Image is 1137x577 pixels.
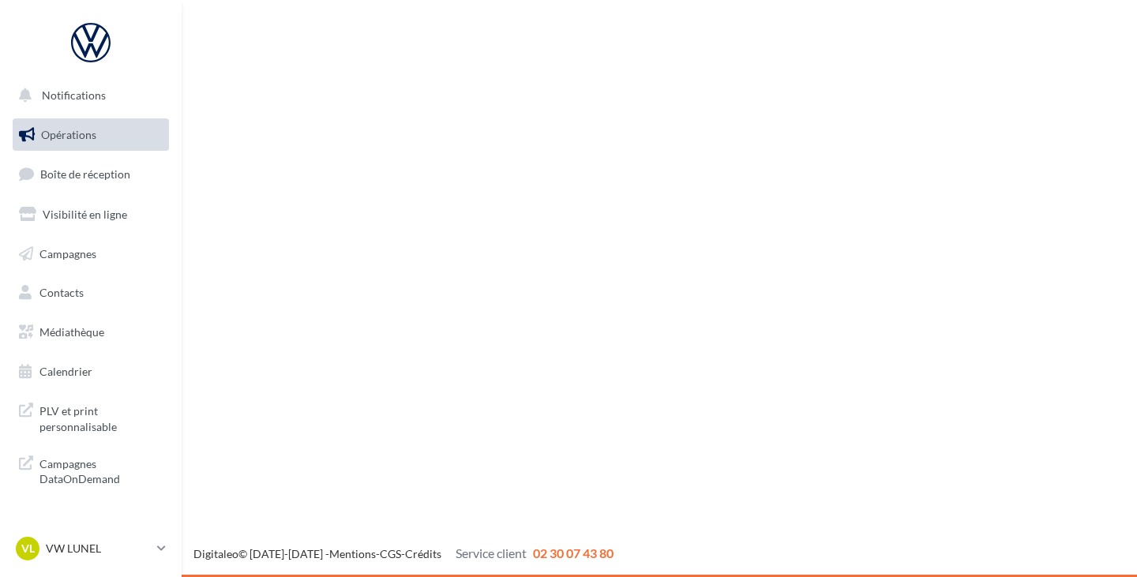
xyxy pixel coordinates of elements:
a: Campagnes DataOnDemand [9,447,172,493]
a: Boîte de réception [9,157,172,191]
span: © [DATE]-[DATE] - - - [193,547,614,560]
span: 02 30 07 43 80 [533,545,614,560]
a: Campagnes [9,238,172,271]
span: Campagnes DataOnDemand [39,453,163,487]
span: Campagnes [39,246,96,260]
span: PLV et print personnalisable [39,400,163,434]
a: Visibilité en ligne [9,198,172,231]
a: Contacts [9,276,172,309]
span: Notifications [42,88,106,102]
span: Boîte de réception [40,167,130,181]
button: Notifications [9,79,166,112]
span: Médiathèque [39,325,104,339]
span: Calendrier [39,365,92,378]
span: Contacts [39,286,84,299]
a: CGS [380,547,401,560]
a: Médiathèque [9,316,172,349]
a: VL VW LUNEL [13,534,169,564]
a: Digitaleo [193,547,238,560]
span: Service client [456,545,527,560]
span: Opérations [41,128,96,141]
p: VW LUNEL [46,541,151,556]
span: VL [21,541,35,556]
span: Visibilité en ligne [43,208,127,221]
a: Mentions [329,547,376,560]
a: Calendrier [9,355,172,388]
a: PLV et print personnalisable [9,394,172,440]
a: Crédits [405,547,441,560]
a: Opérations [9,118,172,152]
